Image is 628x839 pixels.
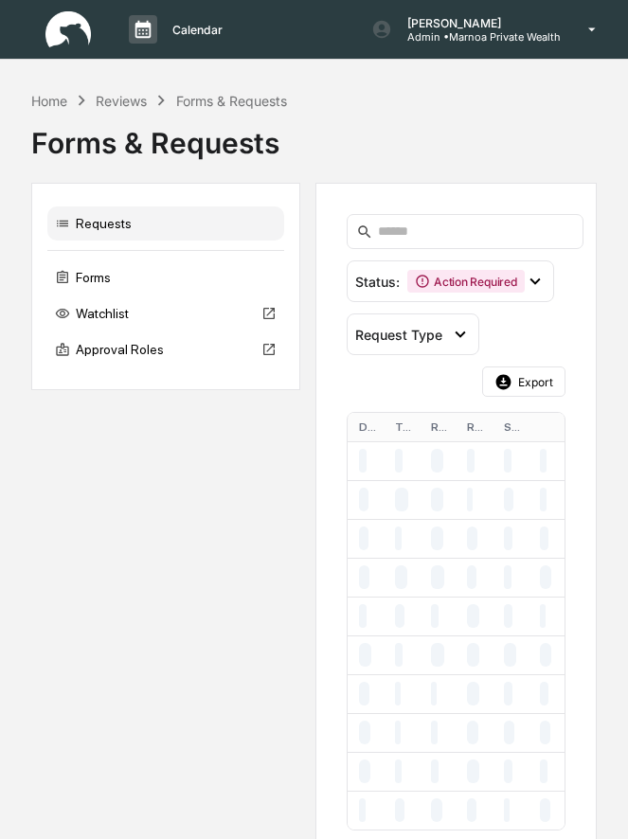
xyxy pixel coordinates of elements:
[47,332,284,366] div: Approval Roles
[348,413,384,441] th: Date Requested
[47,206,284,241] div: Requests
[355,327,442,343] span: Request Type
[355,274,400,290] span: Status :
[96,93,147,109] div: Reviews
[176,93,287,109] div: Forms & Requests
[420,413,456,441] th: Request Type
[31,111,597,160] div: Forms & Requests
[482,366,565,397] button: Export
[47,260,284,295] div: Forms
[47,296,284,330] div: Watchlist
[384,413,420,441] th: Topic
[392,30,561,44] p: Admin • Marnoa Private Wealth
[456,413,492,441] th: Requested By
[407,270,524,293] div: Action Required
[493,413,529,441] th: Status
[31,93,67,109] div: Home
[157,23,232,37] p: Calendar
[392,16,561,30] p: [PERSON_NAME]
[45,11,91,48] img: logo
